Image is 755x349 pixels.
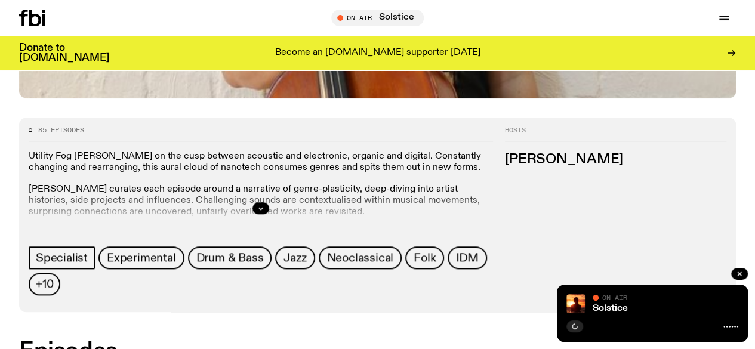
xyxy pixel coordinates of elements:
span: On Air [602,294,627,301]
button: On AirSolstice [331,10,424,26]
a: Folk [405,246,444,269]
span: +10 [36,277,53,291]
a: Neoclassical [319,246,402,269]
img: A girl standing in the ocean as waist level, staring into the rise of the sun. [566,294,585,313]
span: Specialist [36,251,88,264]
a: Drum & Bass [188,246,272,269]
h3: Donate to [DOMAIN_NAME] [19,43,109,63]
span: Drum & Bass [196,251,264,264]
a: Solstice [593,304,628,313]
p: Become an [DOMAIN_NAME] supporter [DATE] [275,48,480,58]
a: Experimental [98,246,184,269]
span: IDM [456,251,478,264]
a: Jazz [275,246,315,269]
h3: [PERSON_NAME] [505,153,726,166]
span: Folk [414,251,436,264]
span: Experimental [107,251,176,264]
a: Specialist [29,246,95,269]
h2: Hosts [505,127,726,141]
span: Jazz [283,251,306,264]
p: [PERSON_NAME] curates each episode around a narrative of genre-plasticity, deep-diving into artis... [29,184,493,218]
button: +10 [29,273,60,295]
p: Utility Fog [PERSON_NAME] on the cusp between acoustic and electronic, organic and digital. Const... [29,151,493,174]
span: Neoclassical [327,251,394,264]
a: IDM [448,246,486,269]
span: 85 episodes [38,127,84,134]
